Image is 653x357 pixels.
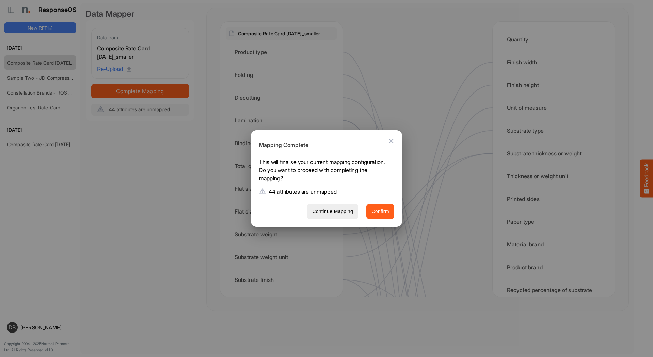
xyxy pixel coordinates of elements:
[259,158,389,185] p: This will finalise your current mapping configuration. Do you want to proceed with completing the...
[269,188,337,196] p: 44 attributes are unmapped
[259,141,389,150] h6: Mapping Complete
[371,207,389,216] span: Confirm
[312,207,353,216] span: Continue Mapping
[366,204,394,219] button: Confirm
[383,133,399,149] button: Close dialog
[307,204,358,219] button: Continue Mapping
